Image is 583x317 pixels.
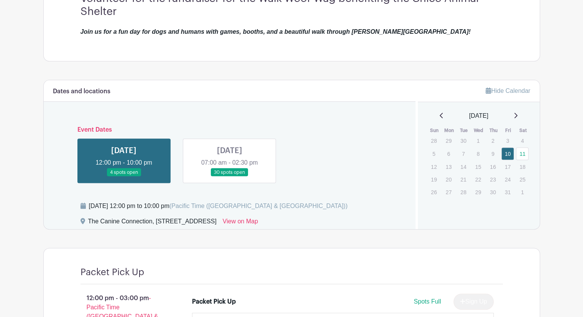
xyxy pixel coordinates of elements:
span: (Pacific Time ([GEOGRAPHIC_DATA] & [GEOGRAPHIC_DATA])) [169,203,348,209]
p: 26 [427,186,440,198]
p: 24 [501,173,514,185]
p: 5 [427,148,440,160]
th: Sun [427,127,442,134]
th: Tue [457,127,471,134]
em: Join us for a fun day for dogs and humans with games, booths, and a beautiful walk through [PERSO... [80,28,471,35]
p: 31 [501,186,514,198]
a: 10 [501,147,514,160]
p: 21 [457,173,470,185]
p: 7 [457,148,470,160]
p: 29 [472,186,484,198]
th: Fri [501,127,516,134]
p: 6 [442,148,455,160]
span: [DATE] [469,111,488,121]
p: 19 [427,173,440,185]
a: 11 [516,147,529,160]
p: 17 [501,161,514,173]
p: 25 [516,173,529,185]
a: Hide Calendar [486,88,530,94]
p: 13 [442,161,455,173]
th: Mon [442,127,457,134]
h6: Event Dates [71,126,388,134]
p: 20 [442,173,455,185]
th: Wed [471,127,486,134]
th: Thu [486,127,501,134]
p: 14 [457,161,470,173]
p: 22 [472,173,484,185]
p: 29 [442,135,455,147]
p: 1 [472,135,484,147]
p: 15 [472,161,484,173]
div: [DATE] 12:00 pm to 10:00 pm [89,201,348,211]
div: Packet Pick Up [192,297,236,306]
p: 4 [516,135,529,147]
h4: Packet Pick Up [80,267,144,278]
p: 9 [486,148,499,160]
a: View on Map [223,217,258,229]
p: 23 [486,173,499,185]
p: 18 [516,161,529,173]
p: 12 [427,161,440,173]
p: 1 [516,186,529,198]
p: 3 [501,135,514,147]
th: Sat [516,127,530,134]
p: 28 [427,135,440,147]
p: 16 [486,161,499,173]
p: 8 [472,148,484,160]
p: 30 [457,135,470,147]
span: Spots Full [414,298,441,305]
p: 27 [442,186,455,198]
p: 30 [486,186,499,198]
p: 28 [457,186,470,198]
h6: Dates and locations [53,88,110,95]
p: 2 [486,135,499,147]
div: The Canine Connection, [STREET_ADDRESS] [88,217,217,229]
